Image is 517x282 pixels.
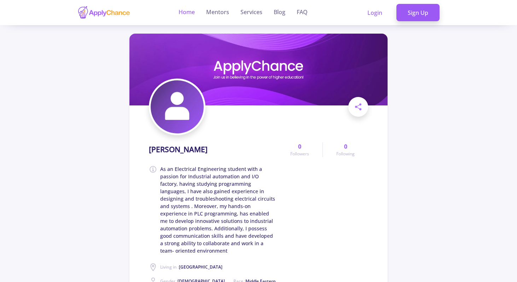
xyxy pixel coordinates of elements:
[396,4,440,22] a: Sign Up
[290,151,309,157] span: Followers
[129,34,388,105] img: Sorin Yousefniacover image
[356,4,394,22] a: Login
[344,142,347,151] span: 0
[149,145,208,154] h1: [PERSON_NAME]
[160,264,222,270] span: Living in :
[179,264,222,270] span: [GEOGRAPHIC_DATA]
[77,6,130,19] img: applychance logo
[277,142,323,157] a: 0Followers
[336,151,355,157] span: Following
[160,165,277,254] span: As an Electrical Engineering student with a passion for Industrial automation and I/O factory, ha...
[151,80,204,133] img: Sorin Yousefniaavatar
[323,142,368,157] a: 0Following
[298,142,301,151] span: 0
